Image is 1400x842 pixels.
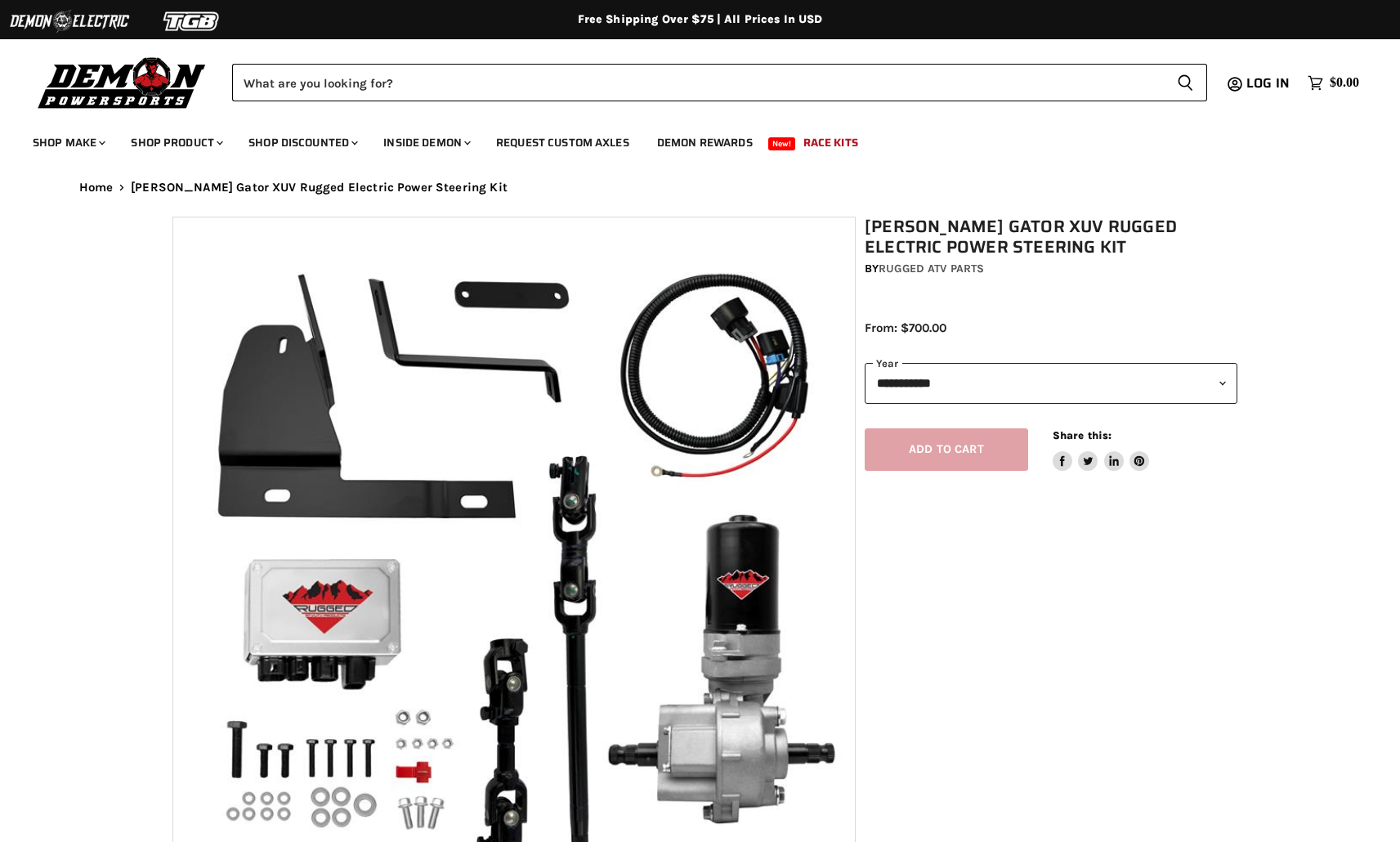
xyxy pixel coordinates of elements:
[1053,428,1150,472] aside: Share this:
[1239,76,1299,91] a: Log in
[236,126,368,159] a: Shop Discounted
[645,126,765,159] a: Demon Rewards
[865,320,946,335] span: From: $700.00
[768,137,796,150] span: New!
[484,126,642,159] a: Request Custom Axles
[20,126,115,159] a: Shop Make
[79,181,114,195] a: Home
[1330,75,1359,91] span: $0.00
[371,126,481,159] a: Inside Demon
[865,217,1237,258] h1: [PERSON_NAME] Gator XUV Rugged Electric Power Steering Kit
[47,181,1354,195] nav: Breadcrumbs
[131,181,508,195] span: [PERSON_NAME] Gator XUV Rugged Electric Power Steering Kit
[865,363,1237,403] select: year
[232,64,1164,101] input: Search
[33,53,212,111] img: Demon Powersports
[865,260,1237,278] div: by
[47,12,1354,27] div: Free Shipping Over $75 | All Prices In USD
[8,6,131,37] img: Demon Electric Logo 2
[1053,429,1112,441] span: Share this:
[791,126,870,159] a: Race Kits
[20,119,1355,159] ul: Main menu
[119,126,233,159] a: Shop Product
[131,6,253,37] img: TGB Logo 2
[1246,73,1290,93] span: Log in
[879,262,984,275] a: Rugged ATV Parts
[1164,64,1207,101] button: Search
[1299,71,1367,95] a: $0.00
[232,64,1207,101] form: Product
